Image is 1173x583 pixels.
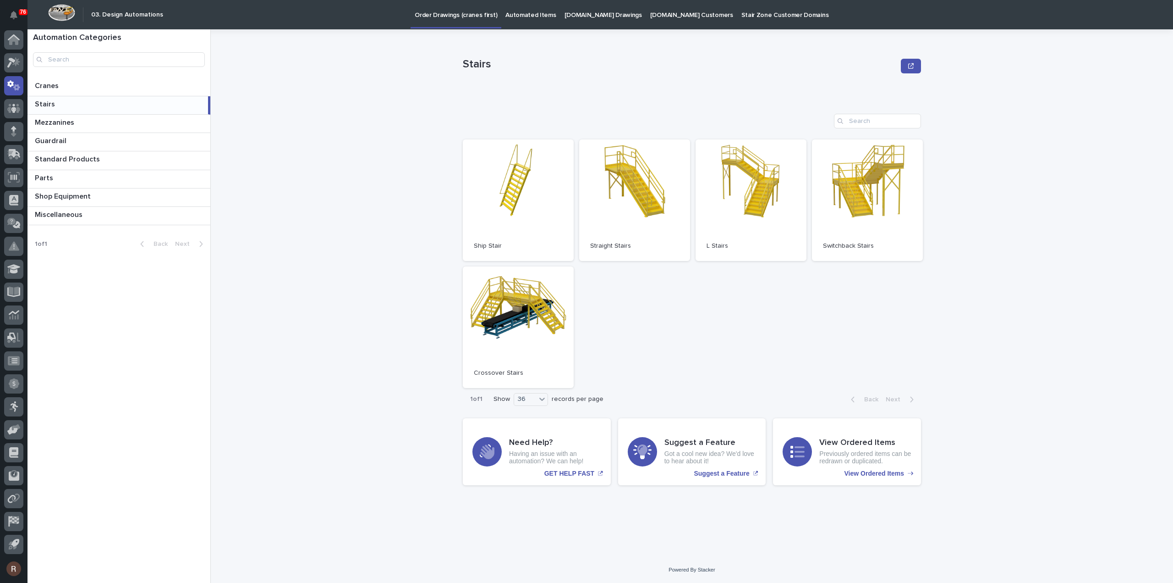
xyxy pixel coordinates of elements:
[882,395,921,404] button: Next
[819,438,911,448] h3: View Ordered Items
[33,33,205,43] h1: Automation Categories
[886,396,906,403] span: Next
[509,450,601,466] p: Having an issue with an automation? We can help!
[35,190,93,201] p: Shop Equipment
[35,172,55,183] p: Parts
[819,450,911,466] p: Previously ordered items can be redrawn or duplicated.
[664,438,756,448] h3: Suggest a Feature
[823,242,912,250] p: Switchback Stairs
[590,242,679,250] p: Straight Stairs
[27,207,210,225] a: MiscellaneousMiscellaneous
[35,209,84,219] p: Miscellaneous
[463,267,574,388] a: Crossover Stairs
[35,153,102,164] p: Standard Products
[696,139,806,261] a: L Stairs
[33,52,205,67] input: Search
[4,6,23,25] button: Notifications
[148,241,168,247] span: Back
[48,4,75,21] img: Workspace Logo
[694,470,749,478] p: Suggest a Feature
[474,242,563,250] p: Ship Stair
[552,395,603,403] p: records per page
[669,567,715,572] a: Powered By Stacker
[27,151,210,170] a: Standard ProductsStandard Products
[175,241,195,247] span: Next
[171,240,210,248] button: Next
[11,11,23,26] div: Notifications76
[27,233,55,255] p: 1 of 1
[493,395,510,403] p: Show
[27,96,210,115] a: StairsStairs
[27,78,210,96] a: CranesCranes
[707,242,795,250] p: L Stairs
[27,133,210,151] a: GuardrailGuardrail
[463,418,611,485] a: GET HELP FAST
[463,388,490,411] p: 1 of 1
[27,170,210,189] a: PartsParts
[35,135,68,145] p: Guardrail
[618,418,766,485] a: Suggest a Feature
[514,394,536,404] div: 36
[35,80,60,90] p: Cranes
[27,115,210,133] a: MezzaninesMezzanines
[859,396,878,403] span: Back
[844,395,882,404] button: Back
[664,450,756,466] p: Got a cool new idea? We'd love to hear about it!
[4,559,23,578] button: users-avatar
[773,418,921,485] a: View Ordered Items
[834,114,921,128] input: Search
[91,11,163,19] h2: 03. Design Automations
[812,139,923,261] a: Switchback Stairs
[35,98,57,109] p: Stairs
[579,139,690,261] a: Straight Stairs
[474,369,563,377] p: Crossover Stairs
[844,470,904,478] p: View Ordered Items
[509,438,601,448] h3: Need Help?
[544,470,594,478] p: GET HELP FAST
[463,58,897,71] p: Stairs
[20,9,26,15] p: 76
[35,117,76,127] p: Mezzanines
[463,139,574,261] a: Ship Stair
[133,240,171,248] button: Back
[27,189,210,207] a: Shop EquipmentShop Equipment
